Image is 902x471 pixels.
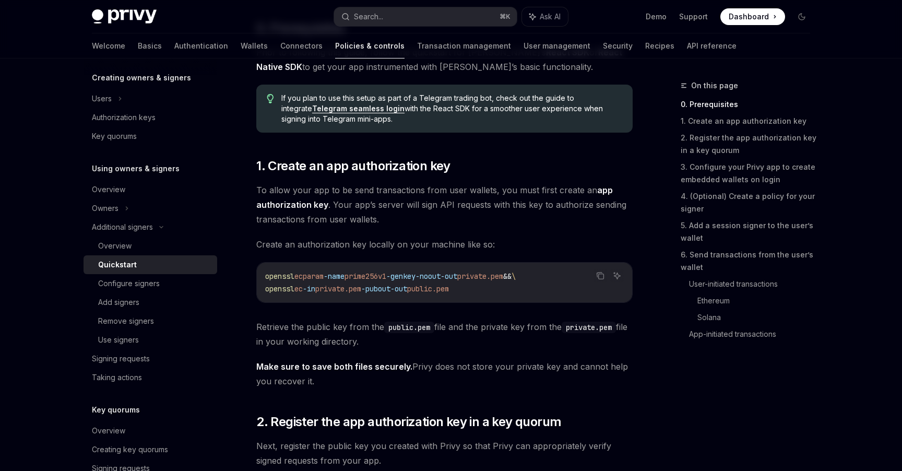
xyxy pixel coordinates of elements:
[681,159,818,188] a: 3. Configure your Privy app to create embedded wallets on login
[361,284,390,293] span: -pubout
[92,162,180,175] h5: Using owners & signers
[84,127,217,146] a: Key quorums
[256,361,412,372] strong: Make sure to save both files securely.
[524,33,590,58] a: User management
[281,93,622,124] span: If you plan to use this setup as part of a Telegram trading bot, check out the guide to integrate...
[512,272,516,281] span: \
[92,443,168,456] div: Creating key quorums
[500,13,511,21] span: ⌘ K
[84,331,217,349] a: Use signers
[174,33,228,58] a: Authentication
[98,240,132,252] div: Overview
[645,33,674,58] a: Recipes
[345,272,386,281] span: prime256v1
[681,188,818,217] a: 4. (Optional) Create a policy for your signer
[720,8,785,25] a: Dashboard
[303,284,315,293] span: -in
[689,326,818,343] a: App-initiated transactions
[417,33,511,58] a: Transaction management
[441,272,457,281] span: -out
[92,111,156,124] div: Authorization keys
[138,33,162,58] a: Basics
[256,158,450,174] span: 1. Create an app authorization key
[335,33,405,58] a: Policies & controls
[84,237,217,255] a: Overview
[256,183,633,227] span: To allow your app to be send transactions from user wallets, you must first create an . Your app’...
[98,277,160,290] div: Configure signers
[697,292,818,309] a: Ethereum
[280,33,323,58] a: Connectors
[92,425,125,437] div: Overview
[92,92,112,105] div: Users
[84,440,217,459] a: Creating key quorums
[522,7,568,26] button: Ask AI
[92,404,140,416] h5: Key quorums
[84,180,217,199] a: Overview
[84,255,217,274] a: Quickstart
[98,315,154,327] div: Remove signers
[256,414,561,430] span: 2. Register the app authorization key in a key quorum
[610,269,624,282] button: Ask AI
[540,11,561,22] span: Ask AI
[416,272,441,281] span: -noout
[92,9,157,24] img: dark logo
[697,309,818,326] a: Solana
[457,272,503,281] span: private.pem
[84,349,217,368] a: Signing requests
[84,312,217,331] a: Remove signers
[92,72,191,84] h5: Creating owners & signers
[354,10,383,23] div: Search...
[407,284,449,293] span: public.pem
[384,322,434,333] code: public.pem
[84,108,217,127] a: Authorization keys
[256,45,633,74] span: Prior to following this guide, follow the quickstart for [PERSON_NAME]’s or to get your app instr...
[267,94,274,103] svg: Tip
[92,371,142,384] div: Taking actions
[265,272,294,281] span: openssl
[334,7,517,26] button: Search...⌘K
[691,79,738,92] span: On this page
[390,284,407,293] span: -out
[729,11,769,22] span: Dashboard
[689,276,818,292] a: User-initiated transactions
[256,320,633,349] span: Retrieve the public key from the file and the private key from the file in your working directory.
[92,352,150,365] div: Signing requests
[687,33,737,58] a: API reference
[679,11,708,22] a: Support
[681,217,818,246] a: 5. Add a session signer to the user’s wallet
[92,33,125,58] a: Welcome
[256,439,633,468] span: Next, register the public key you created with Privy so that Privy can appropriately verify signe...
[92,221,153,233] div: Additional signers
[315,284,361,293] span: private.pem
[603,33,633,58] a: Security
[681,96,818,113] a: 0. Prerequisites
[681,246,818,276] a: 6. Send transactions from the user’s wallet
[92,202,118,215] div: Owners
[256,359,633,388] span: Privy does not store your private key and cannot help you recover it.
[294,284,303,293] span: ec
[793,8,810,25] button: Toggle dark mode
[681,129,818,159] a: 2. Register the app authorization key in a key quorum
[562,322,616,333] code: private.pem
[84,421,217,440] a: Overview
[256,237,633,252] span: Create an authorization key locally on your machine like so:
[265,284,294,293] span: openssl
[324,272,345,281] span: -name
[241,33,268,58] a: Wallets
[98,296,139,309] div: Add signers
[386,272,416,281] span: -genkey
[681,113,818,129] a: 1. Create an app authorization key
[646,11,667,22] a: Demo
[92,130,137,143] div: Key quorums
[84,293,217,312] a: Add signers
[312,104,405,113] a: Telegram seamless login
[294,272,324,281] span: ecparam
[503,272,512,281] span: &&
[594,269,607,282] button: Copy the contents from the code block
[98,258,137,271] div: Quickstart
[84,274,217,293] a: Configure signers
[84,368,217,387] a: Taking actions
[92,183,125,196] div: Overview
[98,334,139,346] div: Use signers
